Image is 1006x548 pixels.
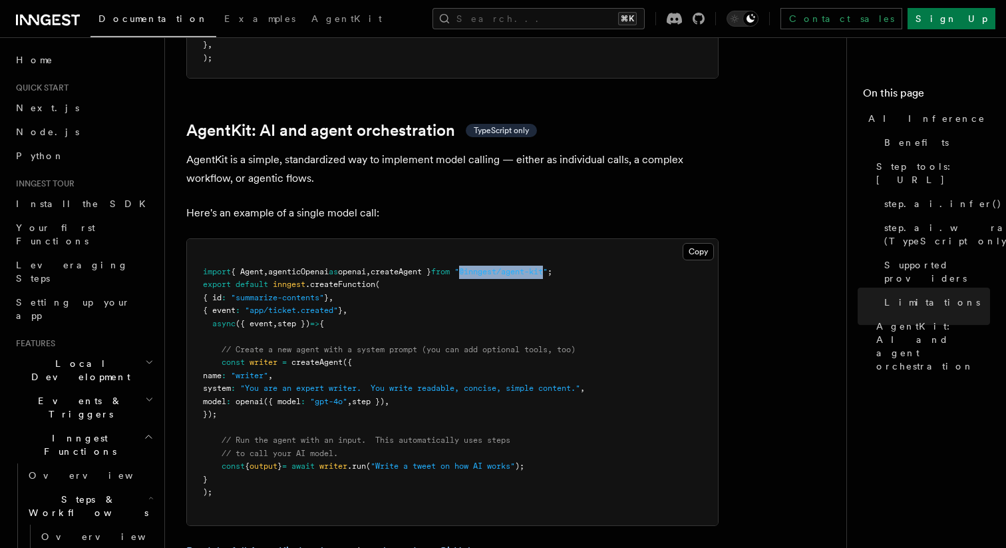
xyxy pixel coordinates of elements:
span: Home [16,53,53,67]
span: } [203,475,208,484]
span: : [222,371,226,380]
span: output [250,461,277,471]
a: Limitations [879,290,990,314]
span: Supported providers [884,258,990,285]
span: Steps & Workflows [23,493,148,519]
span: .run [347,461,366,471]
h4: On this page [863,85,990,107]
span: = [282,358,287,367]
span: Quick start [11,83,69,93]
span: export [203,280,231,289]
span: Inngest Functions [11,431,144,458]
span: ({ event [236,319,273,328]
span: Local Development [11,357,145,384]
span: , [385,397,389,406]
span: , [273,319,277,328]
span: ; [548,267,552,276]
span: Events & Triggers [11,394,145,421]
span: "gpt-4o" [310,397,347,406]
button: Events & Triggers [11,389,156,426]
span: inngest [273,280,305,289]
span: "writer" [231,371,268,380]
span: Inngest tour [11,178,75,189]
a: Leveraging Steps [11,253,156,290]
span: Examples [224,13,295,24]
span: const [222,358,245,367]
a: Examples [216,4,303,36]
a: AI Inference [863,107,990,131]
span: { [245,461,250,471]
span: , [263,267,268,276]
span: : [226,397,231,406]
span: "@inngest/agent-kit" [454,267,548,276]
a: step.ai.infer() [879,192,990,216]
span: ); [515,461,524,471]
span: { [319,319,324,328]
a: step.ai.wrap() (TypeScript only) [879,216,990,253]
a: Next.js [11,96,156,120]
span: step }) [352,397,385,406]
span: createAgent } [371,267,431,276]
span: Documentation [98,13,208,24]
span: Step tools: [URL] [876,160,990,186]
span: ({ [343,358,352,367]
span: AgentKit: AI and agent orchestration [876,320,990,373]
span: AI Inference [868,112,985,125]
a: Python [11,144,156,168]
span: } [324,293,329,302]
span: Features [11,338,55,349]
span: ({ model [263,397,301,406]
span: } [203,40,208,49]
span: from [431,267,450,276]
span: ( [366,461,371,471]
span: Install the SDK [16,198,154,209]
span: } [277,461,282,471]
span: Next.js [16,103,79,113]
a: Node.js [11,120,156,144]
span: await [291,461,315,471]
span: TypeScript only [474,125,529,136]
a: AgentKit [303,4,390,36]
span: }); [203,410,217,419]
span: , [366,267,371,276]
span: default [236,280,268,289]
span: , [347,397,352,406]
span: openai [236,397,263,406]
span: .createFunction [305,280,375,289]
button: Inngest Functions [11,426,156,463]
span: { Agent [231,267,263,276]
span: , [208,40,212,49]
a: Your first Functions [11,216,156,253]
a: AgentKit: AI and agent orchestration [871,314,990,378]
span: step.ai.infer() [884,197,1002,210]
span: Limitations [884,296,980,309]
span: agenticOpenai [268,267,329,276]
span: writer [250,358,277,367]
span: as [329,267,338,276]
a: Contact sales [780,8,902,29]
span: , [268,371,273,380]
span: createAgent [291,358,343,367]
button: Copy [683,243,714,260]
span: writer [319,461,347,471]
span: "You are an expert writer. You write readable, concise, simple content." [240,384,580,393]
span: Setting up your app [16,297,130,321]
span: Benefits [884,136,949,149]
span: model [203,397,226,406]
span: ( [375,280,380,289]
span: name [203,371,222,380]
button: Steps & Workflows [23,487,156,525]
button: Search...⌘K [432,8,645,29]
a: Home [11,48,156,72]
span: Node.js [16,127,79,137]
kbd: ⌘K [618,12,637,25]
span: : [236,306,240,315]
p: AgentKit is a simple, standardized way to implement model calling — either as individual calls, a... [186,150,719,188]
span: async [212,319,236,328]
span: "app/ticket.created" [245,306,338,315]
a: Documentation [90,4,216,37]
span: } [338,306,343,315]
span: : [301,397,305,406]
a: Overview [23,463,156,487]
a: Sign Up [908,8,995,29]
